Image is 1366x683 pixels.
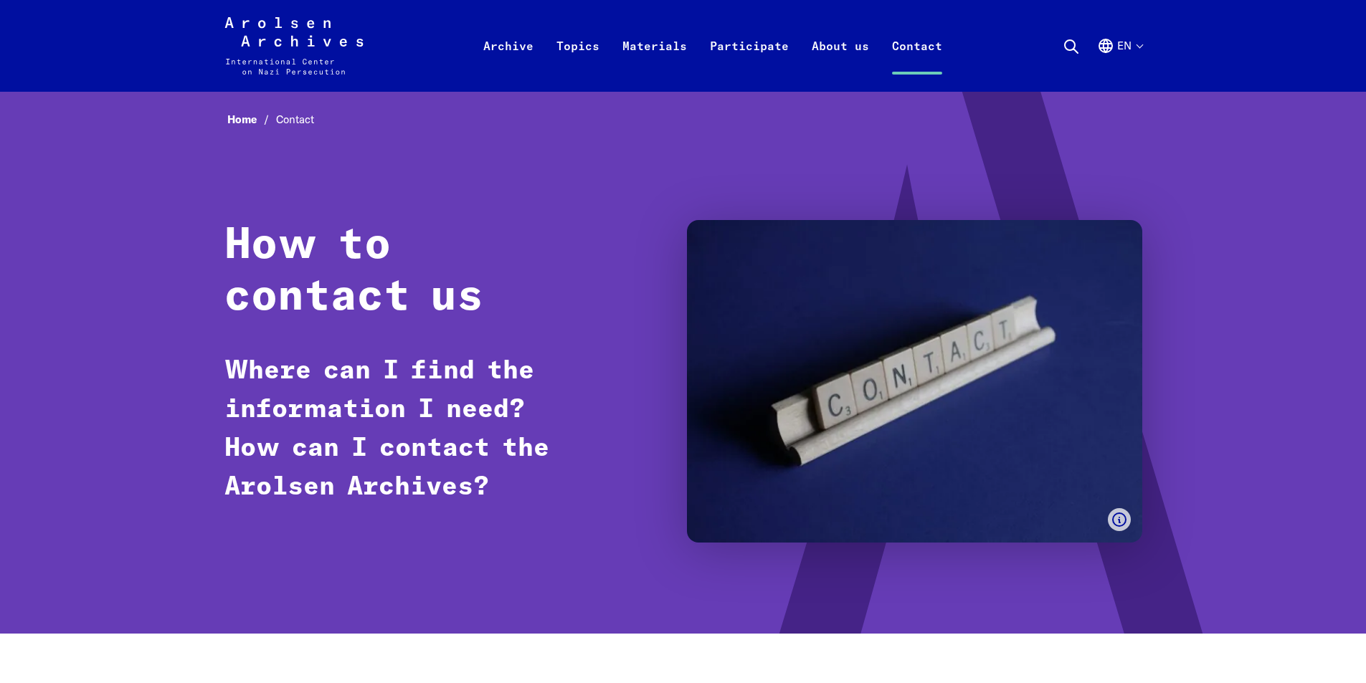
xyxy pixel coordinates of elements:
[472,17,954,75] nav: Primary
[545,34,611,92] a: Topics
[276,113,314,126] span: Contact
[1097,37,1142,89] button: English, language selection
[224,109,1142,131] nav: Breadcrumb
[472,34,545,92] a: Archive
[611,34,698,92] a: Materials
[1108,508,1131,531] button: Show caption
[224,352,658,507] p: Where can I find the information I need? How can I contact the Arolsen Archives?
[227,113,276,126] a: Home
[881,34,954,92] a: Contact
[800,34,881,92] a: About us
[698,34,800,92] a: Participate
[224,224,483,319] strong: How to contact us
